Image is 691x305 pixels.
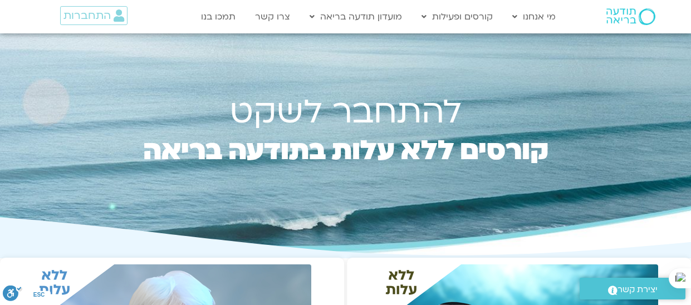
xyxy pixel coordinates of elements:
span: יצירת קשר [618,282,658,297]
a: תמכו בנו [195,6,241,27]
a: התחברות [60,6,128,25]
a: צרו קשר [249,6,296,27]
span: התחברות [63,9,111,22]
a: מי אנחנו [507,6,561,27]
h1: להתחבר לשקט [120,97,572,127]
h2: קורסים ללא עלות בתודעה בריאה [120,139,572,189]
a: קורסים ופעילות [416,6,498,27]
img: תודעה בריאה [606,8,655,25]
a: מועדון תודעה בריאה [304,6,408,27]
a: יצירת קשר [580,278,685,299]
